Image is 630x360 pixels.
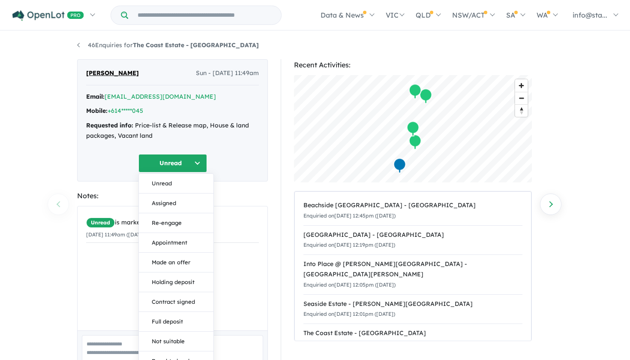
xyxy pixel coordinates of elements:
div: The Coast Estate - [GEOGRAPHIC_DATA] [303,328,522,339]
div: Beachside [GEOGRAPHIC_DATA] - [GEOGRAPHIC_DATA] [303,200,522,211]
a: Beachside [GEOGRAPHIC_DATA] - [GEOGRAPHIC_DATA]Enquiried on[DATE] 12:45pm ([DATE]) [303,196,522,226]
input: Try estate name, suburb, builder or developer [130,6,279,24]
button: Contract signed [139,292,213,312]
strong: Mobile: [86,107,108,115]
span: Unread [86,218,115,228]
nav: breadcrumb [77,40,553,51]
div: is marked. [86,218,259,228]
button: Made an offer [139,253,213,272]
a: Seaside Estate - [PERSON_NAME][GEOGRAPHIC_DATA]Enquiried on[DATE] 12:01pm ([DATE]) [303,294,522,324]
strong: The Coast Estate - [GEOGRAPHIC_DATA] [133,41,259,49]
div: Recent Activities: [294,59,532,71]
button: Assigned [139,194,213,213]
small: Enquiried on [DATE] 12:05pm ([DATE]) [303,281,396,288]
small: Enquiried on [DATE] 11:49am ([DATE]) [303,340,395,347]
a: 46Enquiries forThe Coast Estate - [GEOGRAPHIC_DATA] [77,41,259,49]
div: Seaside Estate - [PERSON_NAME][GEOGRAPHIC_DATA] [303,299,522,309]
img: Openlot PRO Logo White [12,10,84,21]
button: Unread [138,154,207,172]
div: Map marker [409,84,422,100]
canvas: Map [294,75,532,182]
button: Full deposit [139,312,213,332]
button: Zoom in [515,79,528,92]
span: Sun - [DATE] 11:49am [196,68,259,79]
button: Reset bearing to north [515,104,528,117]
button: Unread [139,174,213,194]
div: Map marker [409,134,422,150]
div: Into Place @ [PERSON_NAME][GEOGRAPHIC_DATA] - [GEOGRAPHIC_DATA][PERSON_NAME] [303,259,522,280]
a: The Coast Estate - [GEOGRAPHIC_DATA]Enquiried on[DATE] 11:49am ([DATE]) [303,324,522,354]
span: info@sta... [573,11,607,19]
small: Enquiried on [DATE] 12:19pm ([DATE]) [303,242,395,248]
a: [EMAIL_ADDRESS][DOMAIN_NAME] [105,93,216,100]
div: [GEOGRAPHIC_DATA] - [GEOGRAPHIC_DATA] [303,230,522,240]
div: Map marker [420,88,432,104]
strong: Email: [86,93,105,100]
a: [GEOGRAPHIC_DATA] - [GEOGRAPHIC_DATA]Enquiried on[DATE] 12:19pm ([DATE]) [303,225,522,255]
a: Into Place @ [PERSON_NAME][GEOGRAPHIC_DATA] - [GEOGRAPHIC_DATA][PERSON_NAME]Enquiried on[DATE] 12... [303,254,522,294]
button: Zoom out [515,92,528,104]
small: Enquiried on [DATE] 12:01pm ([DATE]) [303,311,395,317]
strong: Requested info: [86,121,133,129]
button: Holding deposit [139,272,213,292]
div: Map marker [407,121,420,137]
button: Not suitable [139,332,213,351]
small: Enquiried on [DATE] 12:45pm ([DATE]) [303,212,396,219]
div: Map marker [393,158,406,174]
div: Notes: [77,190,268,202]
span: Reset bearing to north [515,105,528,117]
span: [PERSON_NAME] [86,68,139,79]
button: Re-engage [139,213,213,233]
div: Price-list & Release map, House & land packages, Vacant land [86,121,259,141]
button: Appointment [139,233,213,253]
small: [DATE] 11:49am ([DATE]) [86,231,147,238]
